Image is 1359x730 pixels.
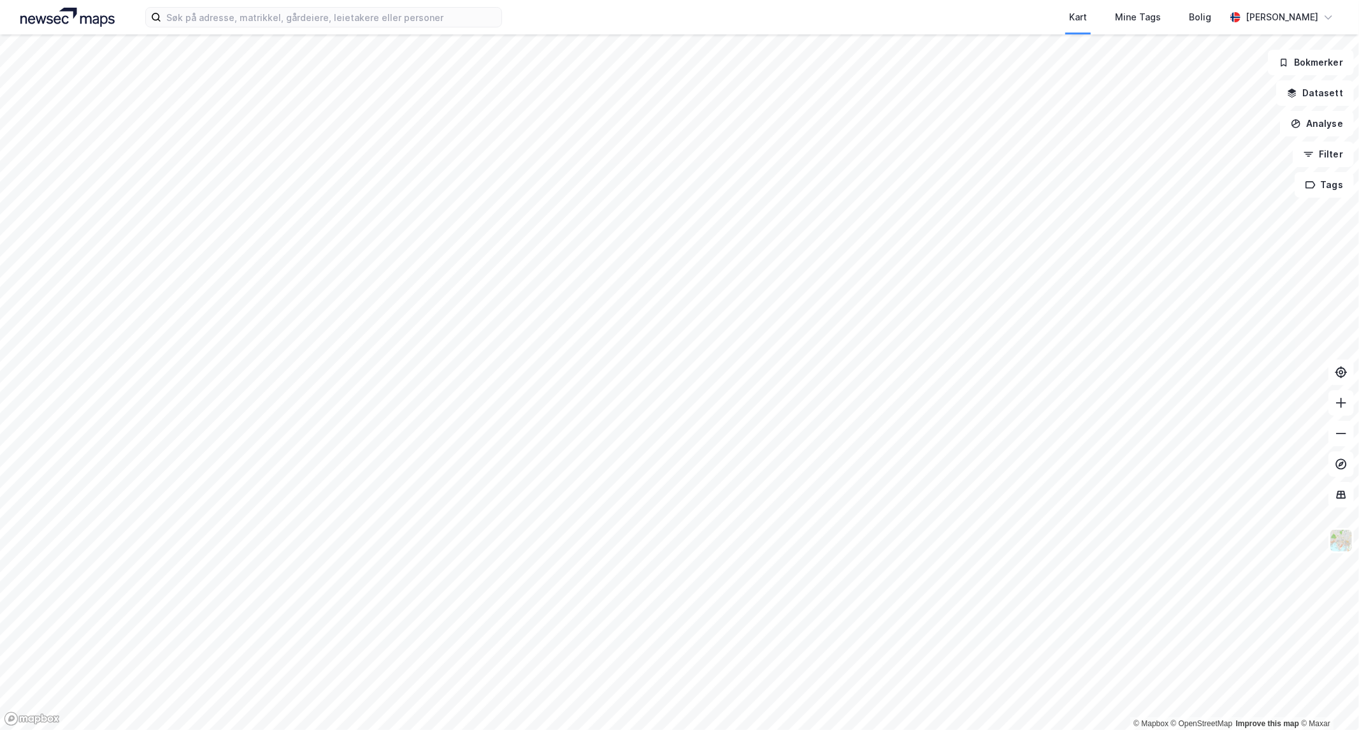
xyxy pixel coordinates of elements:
button: Tags [1295,172,1354,198]
a: Improve this map [1236,719,1299,728]
div: Mine Tags [1115,10,1161,25]
a: Mapbox [1133,719,1168,728]
div: Kontrollprogram for chat [1295,669,1359,730]
a: Mapbox homepage [4,712,60,726]
iframe: Chat Widget [1295,669,1359,730]
img: logo.a4113a55bc3d86da70a041830d287a7e.svg [20,8,115,27]
button: Filter [1293,142,1354,167]
div: Kart [1069,10,1087,25]
button: Datasett [1276,80,1354,106]
div: Bolig [1189,10,1211,25]
button: Analyse [1280,111,1354,136]
div: [PERSON_NAME] [1246,10,1318,25]
a: OpenStreetMap [1171,719,1233,728]
button: Bokmerker [1268,50,1354,75]
img: Z [1329,529,1353,553]
input: Søk på adresse, matrikkel, gårdeiere, leietakere eller personer [161,8,501,27]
